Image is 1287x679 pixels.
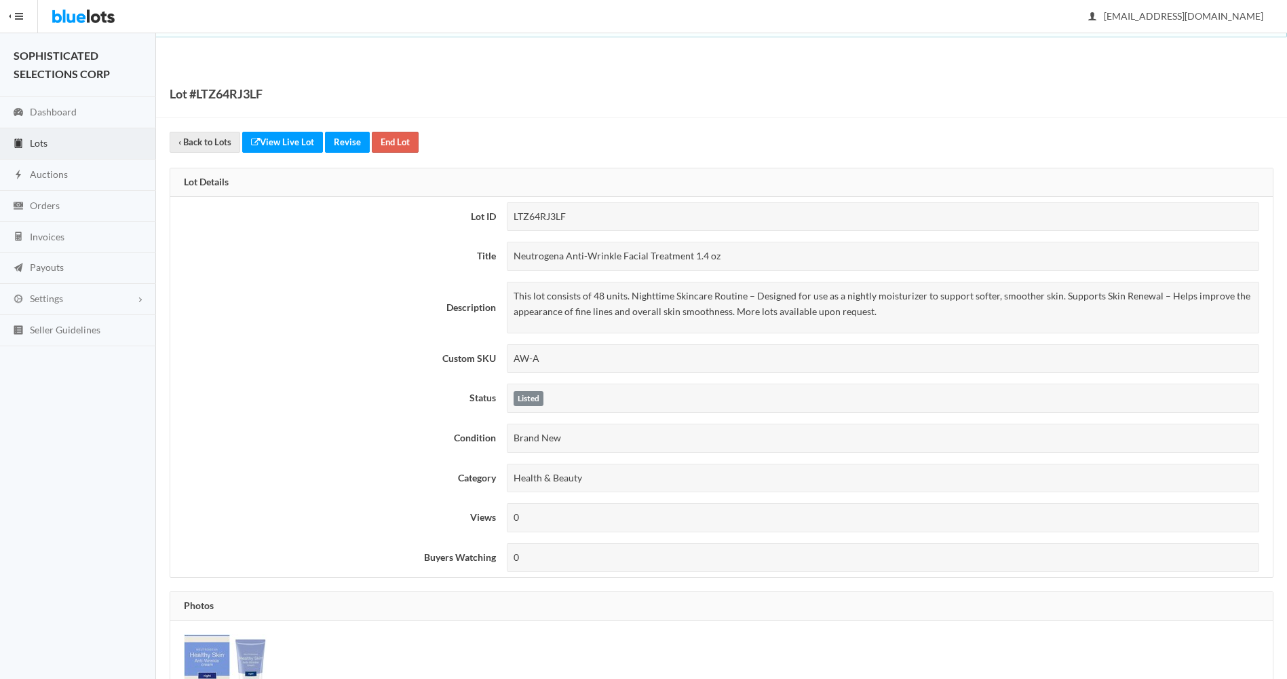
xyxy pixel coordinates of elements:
ion-icon: cash [12,200,25,213]
th: Title [170,236,501,276]
div: Neutrogena Anti-Wrinkle Facial Treatment 1.4 oz [507,242,1260,271]
label: Listed [514,391,544,406]
ion-icon: flash [12,169,25,182]
th: Lot ID [170,197,501,237]
ion-icon: speedometer [12,107,25,120]
span: Invoices [30,231,64,242]
span: Dashboard [30,106,77,117]
ion-icon: list box [12,325,25,337]
th: Views [170,498,501,538]
th: Description [170,276,501,339]
div: Brand New [507,424,1260,453]
div: Photos [170,592,1273,621]
span: [EMAIL_ADDRESS][DOMAIN_NAME] [1089,10,1263,22]
a: End Lot [372,132,419,153]
span: Seller Guidelines [30,324,100,335]
div: 0 [507,503,1260,532]
div: AW-A [507,344,1260,373]
th: Category [170,458,501,498]
a: ‹ Back to Lots [170,132,240,153]
span: Orders [30,200,60,211]
div: 0 [507,543,1260,572]
span: Payouts [30,261,64,273]
div: Health & Beauty [507,464,1260,493]
span: Lots [30,137,47,149]
span: Settings [30,293,63,304]
ion-icon: person [1086,11,1099,24]
a: View Live Lot [242,132,323,153]
div: LTZ64RJ3LF [507,202,1260,232]
th: Condition [170,418,501,458]
ion-icon: cog [12,293,25,306]
p: This lot consists of 48 units. Nighttime Skincare Routine – Designed for use as a nightly moistur... [514,289,1253,319]
ion-icon: calculator [12,231,25,244]
ion-icon: clipboard [12,138,25,151]
ion-icon: paper plane [12,262,25,275]
strong: SOPHISTICATED SELECTIONS CORP [14,49,110,80]
h1: Lot #LTZ64RJ3LF [170,84,263,104]
span: Auctions [30,168,68,180]
th: Status [170,378,501,418]
div: Lot Details [170,168,1273,197]
th: Buyers Watching [170,538,501,578]
a: Revise [325,132,370,153]
th: Custom SKU [170,339,501,379]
